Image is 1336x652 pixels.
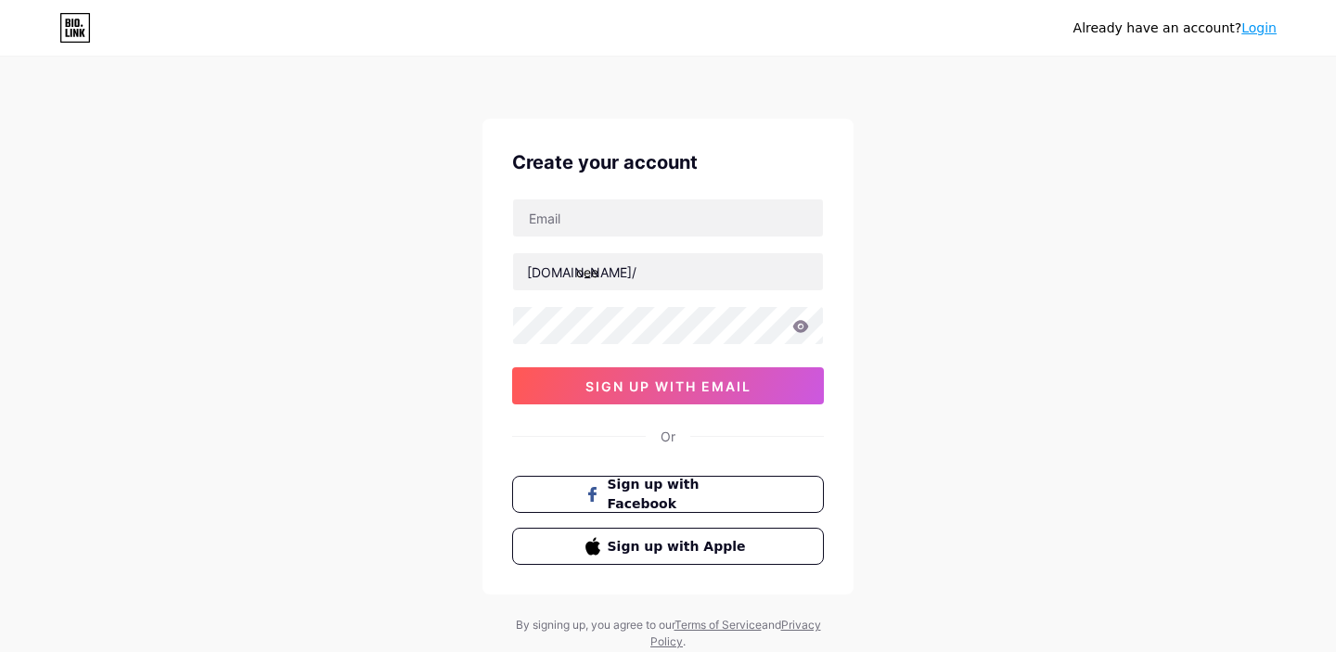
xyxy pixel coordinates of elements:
[527,262,636,282] div: [DOMAIN_NAME]/
[512,148,824,176] div: Create your account
[513,253,823,290] input: username
[510,617,826,650] div: By signing up, you agree to our and .
[608,475,751,514] span: Sign up with Facebook
[1073,19,1277,38] div: Already have an account?
[512,476,824,513] button: Sign up with Facebook
[512,528,824,565] button: Sign up with Apple
[661,427,675,446] div: Or
[585,378,751,394] span: sign up with email
[674,618,762,632] a: Terms of Service
[1241,20,1277,35] a: Login
[512,367,824,404] button: sign up with email
[513,199,823,237] input: Email
[608,537,751,556] span: Sign up with Apple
